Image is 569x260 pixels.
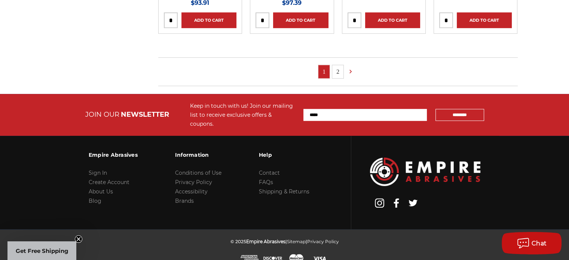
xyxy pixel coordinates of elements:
span: JOIN OUR [85,110,119,119]
a: Add to Cart [181,12,236,28]
a: Contact [259,169,280,176]
a: 1 [318,65,330,78]
a: Shipping & Returns [259,188,309,195]
a: Add to Cart [457,12,512,28]
span: Chat [532,240,547,247]
a: Sign In [89,169,107,176]
span: Empire Abrasives [246,239,285,244]
span: NEWSLETTER [121,110,169,119]
a: About Us [89,188,113,195]
a: Privacy Policy [307,239,339,244]
span: Get Free Shipping [16,247,68,254]
a: Conditions of Use [175,169,221,176]
a: Add to Cart [365,12,420,28]
div: Get Free ShippingClose teaser [7,241,76,260]
a: Sitemap [287,239,306,244]
h3: Empire Abrasives [89,147,138,163]
div: Keep in touch with us! Join our mailing list to receive exclusive offers & coupons. [190,101,296,128]
a: Blog [89,198,101,204]
h3: Information [175,147,221,163]
a: Brands [175,198,194,204]
h3: Help [259,147,309,163]
img: Empire Abrasives Logo Image [370,157,480,186]
button: Chat [502,232,562,254]
a: FAQs [259,179,273,186]
a: Privacy Policy [175,179,212,186]
a: Accessibility [175,188,208,195]
p: © 2025 | | [230,237,339,246]
a: Create Account [89,179,129,186]
a: Add to Cart [273,12,328,28]
a: 2 [332,65,343,78]
button: Close teaser [75,235,82,243]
